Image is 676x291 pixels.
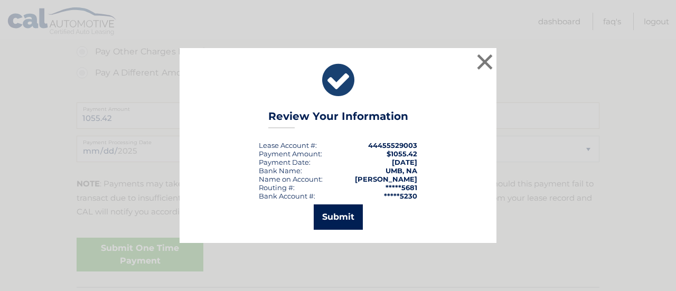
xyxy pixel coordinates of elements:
[314,204,363,230] button: Submit
[259,166,302,175] div: Bank Name:
[392,158,417,166] span: [DATE]
[259,141,317,149] div: Lease Account #:
[259,158,309,166] span: Payment Date
[355,175,417,183] strong: [PERSON_NAME]
[474,51,495,72] button: ×
[368,141,417,149] strong: 44455529003
[386,166,417,175] strong: UMB, NA
[259,149,322,158] div: Payment Amount:
[259,175,323,183] div: Name on Account:
[259,192,315,200] div: Bank Account #:
[387,149,417,158] span: $1055.42
[259,158,311,166] div: :
[259,183,295,192] div: Routing #:
[268,110,408,128] h3: Review Your Information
